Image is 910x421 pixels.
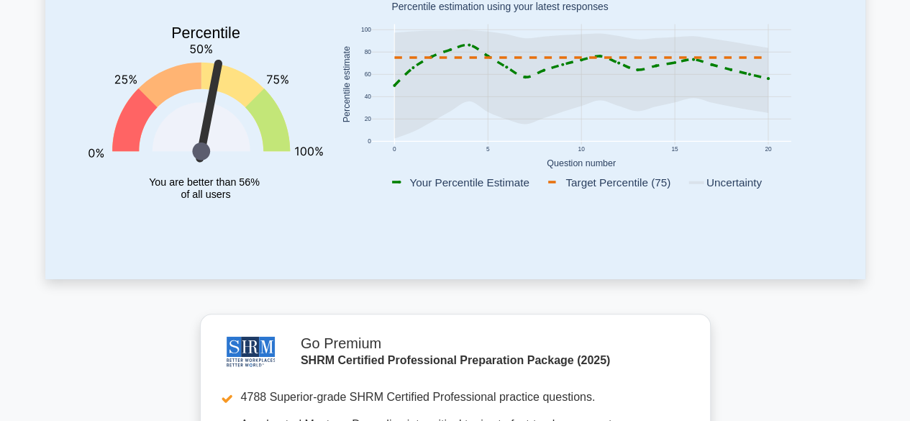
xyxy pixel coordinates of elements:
tspan: You are better than 56% [149,176,260,188]
text: 40 [364,94,371,101]
tspan: of all users [181,189,230,201]
text: Question number [547,158,616,168]
text: 100 [360,26,370,33]
text: 60 [364,71,371,78]
text: 0 [368,138,371,145]
text: Percentile estimation using your latest responses [391,1,608,13]
text: 10 [578,145,585,153]
text: 20 [364,116,371,123]
text: 20 [765,145,772,153]
text: 15 [671,145,678,153]
text: 0 [392,145,396,153]
text: 80 [364,49,371,56]
text: Percentile [171,24,240,42]
text: Percentile estimate [341,46,351,122]
text: 5 [486,145,489,153]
